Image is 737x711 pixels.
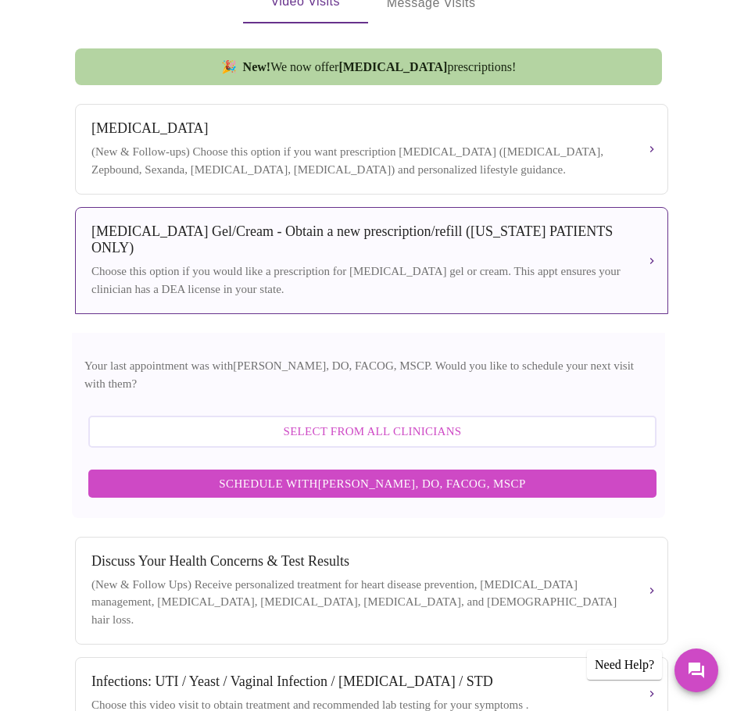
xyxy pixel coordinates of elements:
[106,421,639,441] span: Select from All Clinicians
[88,470,657,498] button: Schedule with[PERSON_NAME], DO, FACOG, MSCP
[221,59,237,74] span: new
[75,104,668,195] button: [MEDICAL_DATA](New & Follow-ups) Choose this option if you want prescription [MEDICAL_DATA] ([MED...
[91,120,627,137] div: [MEDICAL_DATA]
[75,207,668,314] button: [MEDICAL_DATA] Gel/Cream - Obtain a new prescription/refill ([US_STATE] PATIENTS ONLY)Choose this...
[91,263,627,298] div: Choose this option if you would like a prescription for [MEDICAL_DATA] gel or cream. This appt en...
[587,650,662,680] div: Need Help?
[84,357,653,392] p: Your last appointment was with [PERSON_NAME], DO, FACOG, MSCP . Would you like to schedule your n...
[243,60,271,73] strong: New!
[91,223,627,256] div: [MEDICAL_DATA] Gel/Cream - Obtain a new prescription/refill ([US_STATE] PATIENTS ONLY)
[674,648,718,692] button: Messages
[88,416,657,447] button: Select from All Clinicians
[104,473,641,494] span: Schedule with [PERSON_NAME], DO, FACOG, MSCP
[91,576,627,629] div: (New & Follow Ups) Receive personalized treatment for heart disease prevention, [MEDICAL_DATA] ma...
[243,60,517,74] span: We now offer prescriptions!
[75,537,668,645] button: Discuss Your Health Concerns & Test Results(New & Follow Ups) Receive personalized treatment for ...
[91,143,627,178] div: (New & Follow-ups) Choose this option if you want prescription [MEDICAL_DATA] ([MEDICAL_DATA], Ze...
[91,673,627,690] div: Infections: UTI / Yeast / Vaginal Infection / [MEDICAL_DATA] / STD
[91,553,627,570] div: Discuss Your Health Concerns & Test Results
[338,60,447,73] strong: [MEDICAL_DATA]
